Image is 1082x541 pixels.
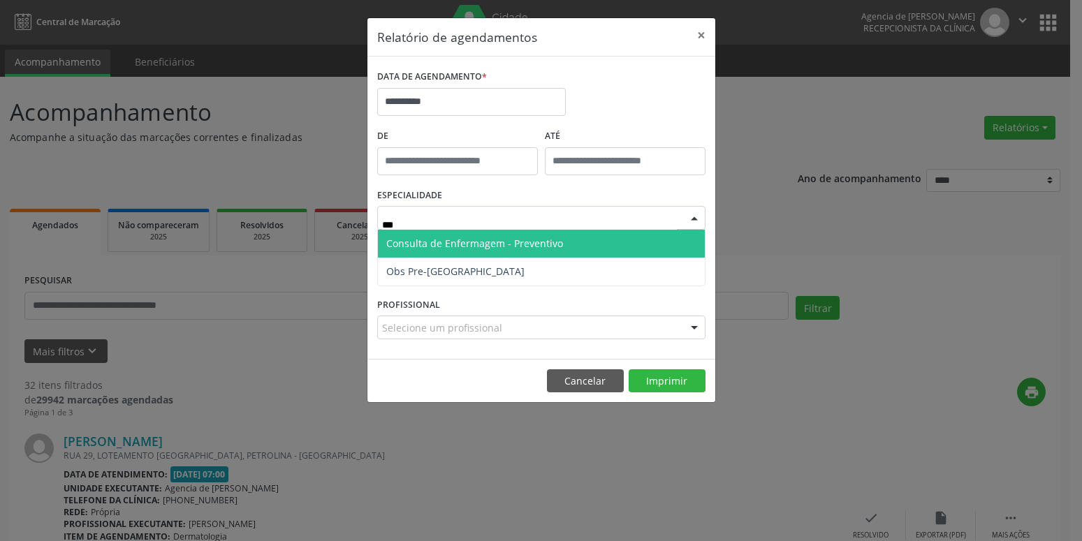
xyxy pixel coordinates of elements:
[545,126,706,147] label: ATÉ
[377,66,487,88] label: DATA DE AGENDAMENTO
[377,185,442,207] label: ESPECIALIDADE
[382,320,502,335] span: Selecione um profissional
[629,369,706,393] button: Imprimir
[547,369,624,393] button: Cancelar
[377,294,440,316] label: PROFISSIONAL
[377,126,538,147] label: De
[386,237,563,250] span: Consulta de Enfermagem - Preventivo
[687,18,715,52] button: Close
[386,265,525,278] span: Obs Pre-[GEOGRAPHIC_DATA]
[377,28,537,46] h5: Relatório de agendamentos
